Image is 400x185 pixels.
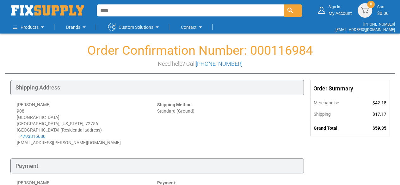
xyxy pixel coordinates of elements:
div: Order Summary [311,80,390,97]
strong: Shipping Method: [157,102,193,107]
a: store logo [11,5,84,15]
a: 4793816680 [20,134,46,139]
th: Merchandise [311,97,359,108]
div: My Account [329,4,352,16]
h3: Need help? Call [5,61,395,67]
strong: Grand Total [314,126,337,131]
a: Products [13,21,46,34]
a: [PHONE_NUMBER] [363,22,395,27]
span: $0.00 [377,11,389,16]
a: [EMAIL_ADDRESS][DOMAIN_NAME] [335,28,395,32]
a: [PHONE_NUMBER] [196,60,243,67]
span: $42.18 [372,100,386,105]
span: 0 [370,2,372,7]
small: Sign in [329,4,352,10]
a: Contact [181,21,204,34]
div: [PERSON_NAME] 908 [GEOGRAPHIC_DATA] [GEOGRAPHIC_DATA], [US_STATE], 72756 [GEOGRAPHIC_DATA] (Resid... [17,102,157,146]
h1: Order Confirmation Number: 000116984 [5,44,395,58]
div: Standard (Ground) [157,102,298,146]
div: Payment [10,158,304,174]
span: $17.17 [372,112,386,117]
th: Shipping [311,108,359,120]
img: Fix Industrial Supply [11,5,84,15]
a: Custom Solutions [108,21,161,34]
span: $59.35 [372,126,386,131]
div: Shipping Address [10,80,304,95]
a: Brands [66,21,88,34]
small: Cart [377,4,389,10]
